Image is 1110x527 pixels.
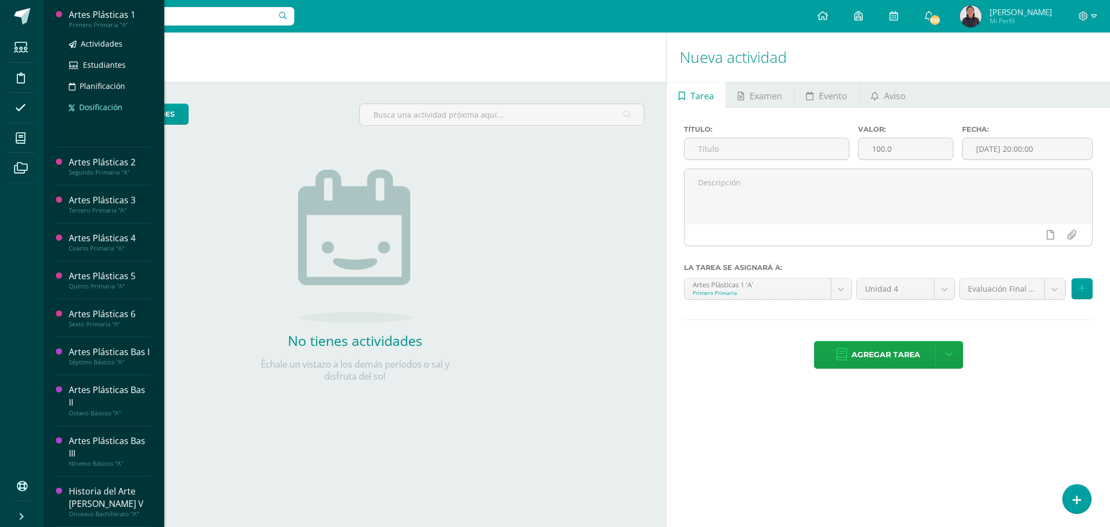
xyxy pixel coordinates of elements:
[69,9,151,21] div: Artes Plásticas 1
[69,207,151,214] div: Tercero Primaria "A"
[69,308,151,328] a: Artes Plásticas 6Sexto Primaria "A"
[684,125,849,133] label: Título:
[693,279,822,289] div: Artes Plásticas 1 'A'
[69,282,151,290] div: Quinto Primaria "A"
[857,279,954,299] a: Unidad 4
[860,82,918,108] a: Aviso
[69,232,151,245] div: Artes Plásticas 4
[819,83,847,109] span: Evento
[80,81,125,91] span: Planificación
[69,346,151,366] a: Artes Plásticas Bas ISéptimo Básicos "A"
[685,138,849,159] input: Título
[960,5,982,27] img: 67078d01e56025b9630a76423ab6604b.png
[69,194,151,207] div: Artes Plásticas 3
[69,346,151,358] div: Artes Plásticas Bas I
[851,342,920,368] span: Agregar tarea
[69,320,151,328] div: Sexto Primaria "A"
[858,125,953,133] label: Valor:
[684,263,1093,272] label: La tarea se asignará a:
[81,38,122,49] span: Actividades
[56,33,653,82] h1: Actividades
[69,169,151,176] div: Segundo Primaria "A"
[990,7,1052,17] span: [PERSON_NAME]
[990,16,1052,25] span: Mi Perfil
[69,21,151,29] div: Primero Primaria "A"
[963,138,1092,159] input: Fecha de entrega
[685,279,851,299] a: Artes Plásticas 1 'A'Primero Primaria
[69,384,151,416] a: Artes Plásticas Bas IIOctavo Básicos "A"
[726,82,794,108] a: Examen
[69,308,151,320] div: Artes Plásticas 6
[929,14,941,26] span: 532
[69,59,151,71] a: Estudiantes
[680,33,1097,82] h1: Nueva actividad
[247,331,463,350] h2: No tienes actividades
[360,104,644,125] input: Busca una actividad próxima aquí...
[69,156,151,176] a: Artes Plásticas 2Segundo Primaria "A"
[69,80,151,92] a: Planificación
[69,460,151,467] div: Noveno Básicos "A"
[69,156,151,169] div: Artes Plásticas 2
[750,83,782,109] span: Examen
[865,279,926,299] span: Unidad 4
[69,485,151,510] div: Historia del Arte [PERSON_NAME] V
[69,270,151,290] a: Artes Plásticas 5Quinto Primaria "A"
[795,82,859,108] a: Evento
[69,270,151,282] div: Artes Plásticas 5
[69,485,151,518] a: Historia del Arte [PERSON_NAME] VOnceavo Bachillerato "A"
[69,37,151,50] a: Actividades
[69,101,151,113] a: Dosificación
[69,194,151,214] a: Artes Plásticas 3Tercero Primaria "A"
[69,435,151,460] div: Artes Plásticas Bas III
[884,83,906,109] span: Aviso
[83,60,126,70] span: Estudiantes
[79,102,122,112] span: Dosificación
[968,279,1036,299] span: Evaluación Final Unidad 1 (20.0%)
[667,82,725,108] a: Tarea
[69,9,151,29] a: Artes Plásticas 1Primero Primaria "A"
[298,170,412,323] img: no_activities.png
[69,409,151,417] div: Octavo Básicos "A"
[69,245,151,252] div: Cuarto Primaria "A"
[859,138,953,159] input: Puntos máximos
[69,358,151,366] div: Séptimo Básicos "A"
[69,510,151,518] div: Onceavo Bachillerato "A"
[50,7,294,25] input: Busca un usuario...
[962,125,1093,133] label: Fecha:
[247,358,463,382] p: Échale un vistazo a los demás períodos o sal y disfruta del sol
[69,232,151,252] a: Artes Plásticas 4Cuarto Primaria "A"
[69,435,151,467] a: Artes Plásticas Bas IIINoveno Básicos "A"
[690,83,714,109] span: Tarea
[693,289,822,297] div: Primero Primaria
[69,384,151,409] div: Artes Plásticas Bas II
[960,279,1065,299] a: Evaluación Final Unidad 1 (20.0%)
